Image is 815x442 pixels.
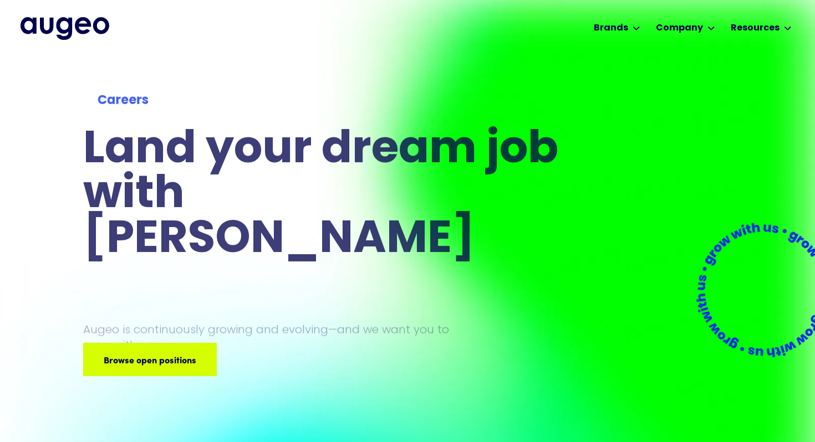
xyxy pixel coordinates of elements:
div: Company [656,22,703,35]
div: Brands [594,22,628,35]
div: Resources [731,22,780,35]
h1: Land your dream job﻿ with [PERSON_NAME] [83,129,562,263]
a: Browse open positions [83,343,217,376]
a: home [21,17,109,39]
p: Augeo is continuously growing and evolving—and we want you to grow with us. [83,322,465,353]
strong: Careers [98,95,149,107]
img: Augeo's full logo in midnight blue. [21,17,109,39]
